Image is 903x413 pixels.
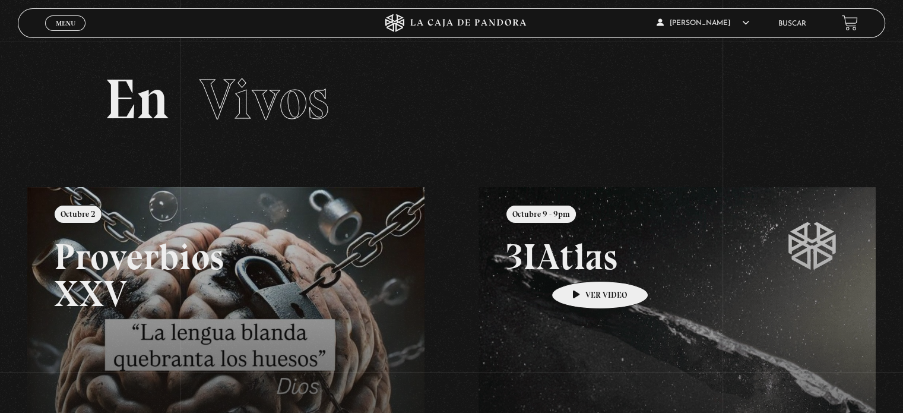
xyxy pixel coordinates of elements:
[52,30,80,38] span: Cerrar
[104,71,798,128] h2: En
[842,15,858,31] a: View your shopping cart
[56,20,75,27] span: Menu
[199,65,329,133] span: Vivos
[778,20,806,27] a: Buscar
[657,20,749,27] span: [PERSON_NAME]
